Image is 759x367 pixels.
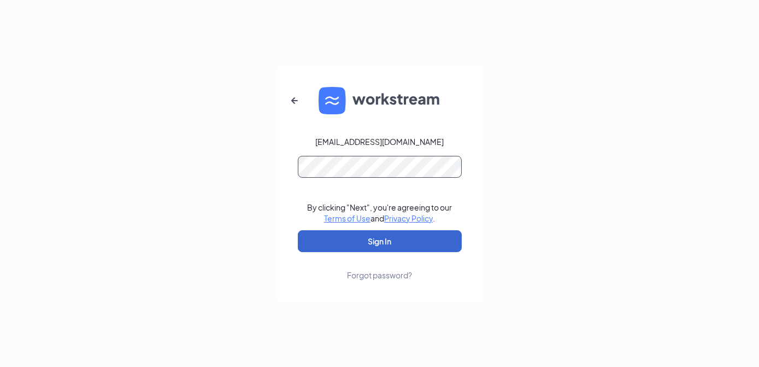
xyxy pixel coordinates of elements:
[307,202,452,224] div: By clicking "Next", you're agreeing to our and .
[281,88,308,114] button: ArrowLeftNew
[347,270,412,281] div: Forgot password?
[298,230,462,252] button: Sign In
[347,252,412,281] a: Forgot password?
[315,136,444,147] div: [EMAIL_ADDRESS][DOMAIN_NAME]
[384,213,433,223] a: Privacy Policy
[324,213,370,223] a: Terms of Use
[319,87,441,114] img: WS logo and Workstream text
[288,94,301,107] svg: ArrowLeftNew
